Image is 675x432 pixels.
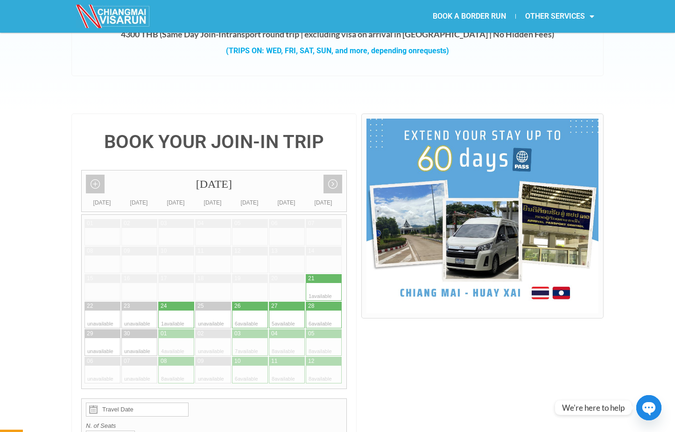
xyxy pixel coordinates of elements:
[197,302,204,310] div: 25
[337,6,604,27] nav: Menu
[234,220,240,227] div: 05
[162,29,226,39] strong: Same Day Join-In
[417,46,449,55] span: requests)
[271,275,277,283] div: 20
[82,170,346,198] div: [DATE]
[197,357,204,365] div: 09
[124,302,130,310] div: 23
[87,302,93,310] div: 22
[271,330,277,338] div: 04
[234,275,240,283] div: 19
[87,247,93,255] div: 08
[271,247,277,255] div: 13
[308,220,314,227] div: 07
[120,198,157,207] div: [DATE]
[161,275,167,283] div: 17
[234,330,240,338] div: 03
[308,330,314,338] div: 05
[81,133,347,151] h4: BOOK YOUR JOIN-IN TRIP
[161,302,167,310] div: 24
[86,421,342,431] label: N. of Seats
[516,6,604,27] a: OTHER SERVICES
[87,220,93,227] div: 01
[308,247,314,255] div: 14
[308,302,314,310] div: 28
[226,46,449,55] strong: (TRIPS ON: WED, FRI, SAT, SUN, and more, depending on
[423,6,515,27] a: BOOK A BORDER RUN
[84,198,120,207] div: [DATE]
[305,198,342,207] div: [DATE]
[197,247,204,255] div: 11
[308,275,314,283] div: 21
[124,247,130,255] div: 09
[234,357,240,365] div: 10
[271,302,277,310] div: 27
[231,198,268,207] div: [DATE]
[234,302,240,310] div: 26
[197,220,204,227] div: 04
[124,330,130,338] div: 30
[161,357,167,365] div: 08
[87,330,93,338] div: 29
[161,220,167,227] div: 03
[124,275,130,283] div: 16
[197,330,204,338] div: 02
[157,198,194,207] div: [DATE]
[268,198,305,207] div: [DATE]
[87,357,93,365] div: 06
[161,247,167,255] div: 10
[271,220,277,227] div: 06
[308,357,314,365] div: 12
[197,275,204,283] div: 18
[124,220,130,227] div: 02
[194,198,231,207] div: [DATE]
[124,357,130,365] div: 07
[271,357,277,365] div: 11
[87,275,93,283] div: 15
[234,247,240,255] div: 12
[161,330,167,338] div: 01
